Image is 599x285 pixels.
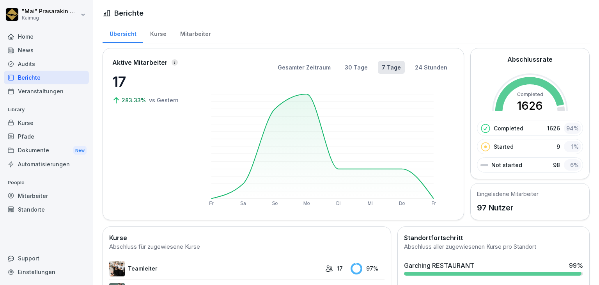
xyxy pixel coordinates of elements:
[112,71,190,92] p: 17
[4,30,89,43] a: Home
[432,201,436,206] text: Fr
[303,201,310,206] text: Mo
[4,143,89,158] a: DokumenteNew
[4,103,89,116] p: Library
[401,258,586,279] a: Garching RESTAURANT99%
[4,265,89,279] a: Einstellungen
[368,201,373,206] text: Mi
[109,233,385,242] h2: Kurse
[411,61,451,74] button: 24 Stunden
[240,201,246,206] text: Sa
[547,124,560,132] p: 1626
[4,43,89,57] a: News
[4,57,89,71] a: Audits
[114,8,144,18] h1: Berichte
[4,157,89,171] a: Automatisierungen
[553,161,560,169] p: 98
[4,189,89,203] a: Mitarbeiter
[4,203,89,216] a: Standorte
[149,96,179,104] p: vs Gestern
[336,201,340,206] text: Di
[404,261,474,270] div: Garching RESTAURANT
[4,251,89,265] div: Support
[173,23,218,43] a: Mitarbeiter
[404,233,583,242] h2: Standortfortschritt
[4,116,89,130] a: Kurse
[143,23,173,43] a: Kurse
[341,61,372,74] button: 30 Tage
[274,61,335,74] button: Gesamter Zeitraum
[564,141,581,152] div: 1 %
[404,242,583,251] div: Abschluss aller zugewiesenen Kurse pro Standort
[73,146,87,155] div: New
[564,159,581,171] div: 6 %
[494,124,523,132] p: Completed
[569,261,583,270] div: 99 %
[103,23,143,43] a: Übersicht
[399,201,405,206] text: Do
[109,242,385,251] div: Abschluss für zugewiesene Kurse
[4,143,89,158] div: Dokumente
[209,201,213,206] text: Fr
[22,8,79,15] p: "Mai" Prasarakin Natechnanok
[109,261,321,276] a: Teamleiter
[109,261,125,276] img: pytyph5pk76tu4q1kwztnixg.png
[507,55,553,64] h2: Abschlussrate
[112,58,168,67] p: Aktive Mitarbeiter
[564,123,581,134] div: 94 %
[556,142,560,151] p: 9
[378,61,405,74] button: 7 Tage
[477,190,539,198] h5: Eingeladene Mitarbeiter
[494,142,514,151] p: Started
[4,130,89,143] a: Pfade
[4,84,89,98] a: Veranstaltungen
[4,71,89,84] a: Berichte
[477,202,539,214] p: 97 Nutzer
[491,161,522,169] p: Not started
[351,263,384,274] div: 97 %
[337,264,343,273] p: 17
[22,15,79,21] p: Kaimug
[272,201,278,206] text: So
[4,176,89,189] p: People
[122,96,147,104] p: 283.33%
